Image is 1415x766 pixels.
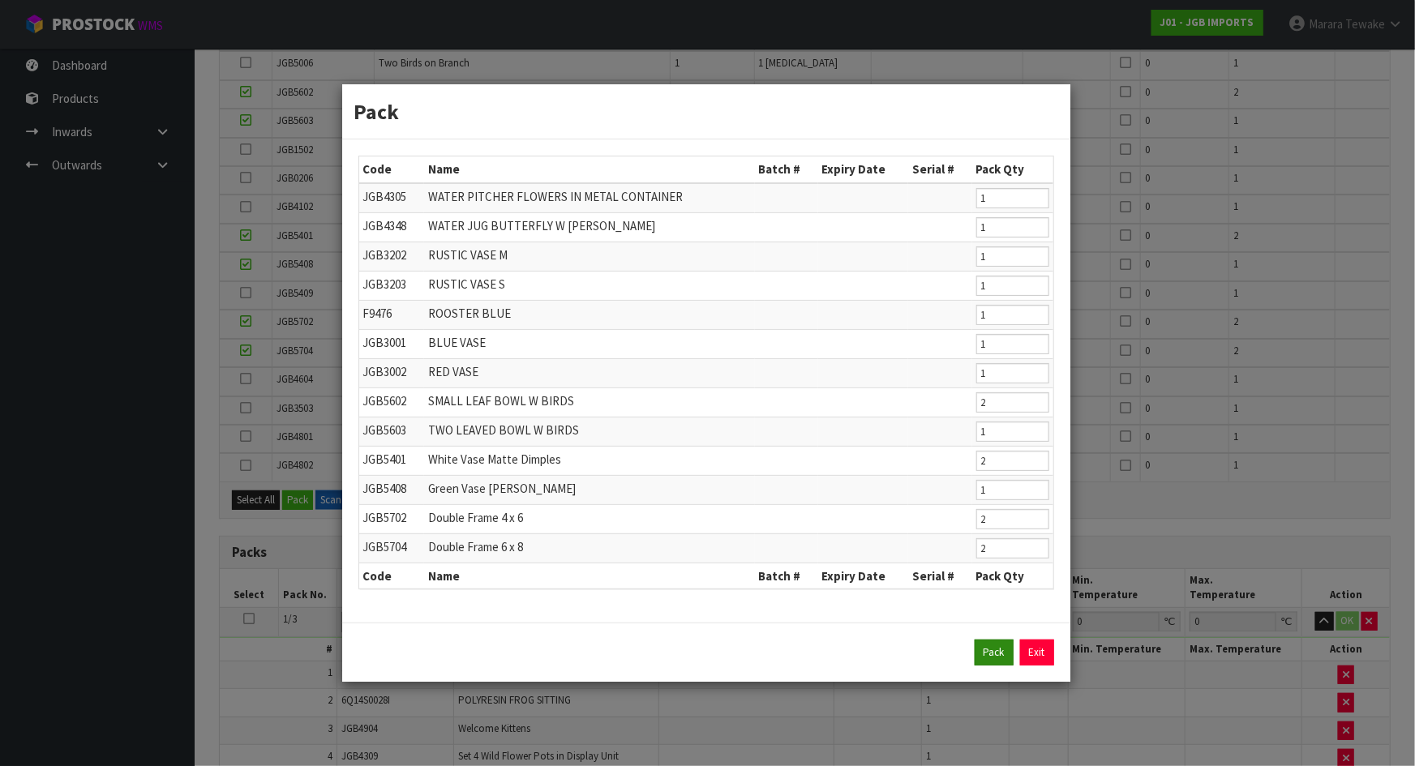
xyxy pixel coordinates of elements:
[428,510,523,525] span: Double Frame 4 x 6
[428,422,579,438] span: TWO LEAVED BOWL W BIRDS
[428,364,478,379] span: RED VASE
[428,189,683,204] span: WATER PITCHER FLOWERS IN METAL CONTAINER
[363,481,407,496] span: JGB5408
[428,306,511,321] span: ROOSTER BLUE
[975,640,1014,665] button: Pack
[428,335,486,350] span: BLUE VASE
[363,335,407,350] span: JGB3001
[363,451,407,467] span: JGB5401
[424,563,755,588] th: Name
[363,247,407,263] span: JGB3202
[1020,640,1054,665] a: Exit
[755,563,818,588] th: Batch #
[818,156,909,182] th: Expiry Date
[908,156,971,182] th: Serial #
[363,539,407,554] span: JGB5704
[354,96,1058,126] h3: Pack
[428,393,574,409] span: SMALL LEAF BOWL W BIRDS
[428,451,561,467] span: White Vase Matte Dimples
[908,563,971,588] th: Serial #
[363,393,407,409] span: JGB5602
[972,156,1053,182] th: Pack Qty
[363,276,407,292] span: JGB3203
[359,563,425,588] th: Code
[359,156,425,182] th: Code
[363,364,407,379] span: JGB3002
[363,306,392,321] span: F9476
[972,563,1053,588] th: Pack Qty
[818,563,909,588] th: Expiry Date
[363,218,407,233] span: JGB4348
[428,481,576,496] span: Green Vase [PERSON_NAME]
[363,189,407,204] span: JGB4305
[428,539,523,554] span: Double Frame 6 x 8
[428,218,655,233] span: WATER JUG BUTTERFLY W [PERSON_NAME]
[363,510,407,525] span: JGB5702
[428,276,505,292] span: RUSTIC VASE S
[428,247,508,263] span: RUSTIC VASE M
[424,156,755,182] th: Name
[363,422,407,438] span: JGB5603
[755,156,818,182] th: Batch #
